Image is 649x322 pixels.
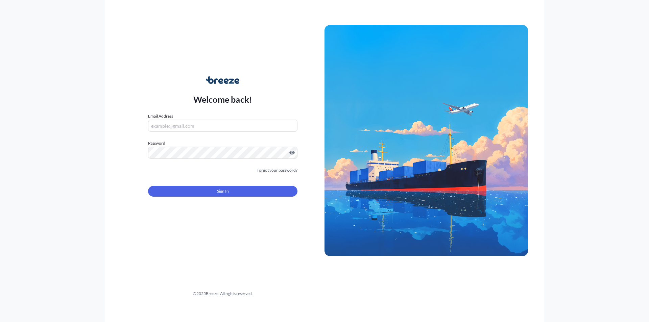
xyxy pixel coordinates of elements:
img: Ship illustration [324,25,528,256]
input: example@gmail.com [148,120,297,132]
div: © 2025 Breeze. All rights reserved. [121,290,324,297]
button: Show password [289,150,295,155]
span: Sign In [217,188,229,195]
button: Sign In [148,186,297,197]
p: Welcome back! [193,94,253,105]
label: Password [148,140,297,147]
a: Forgot your password? [257,167,297,174]
label: Email Address [148,113,173,120]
